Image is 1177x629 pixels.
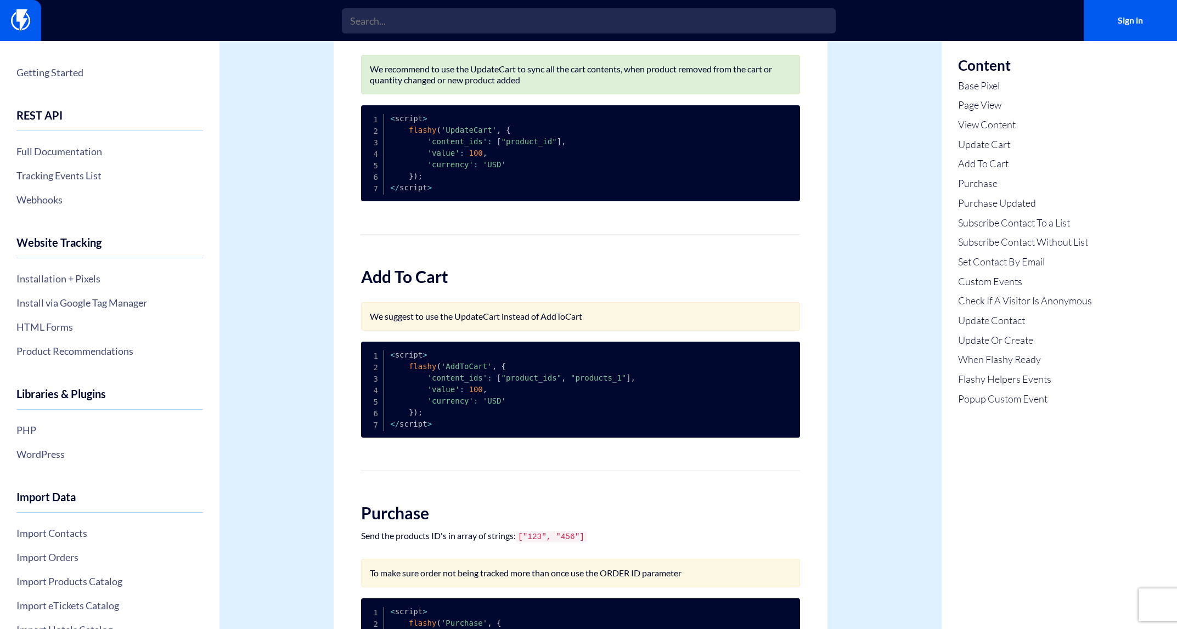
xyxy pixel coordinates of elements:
a: Import Products Catalog [16,572,203,591]
span: : [487,373,492,382]
span: , [483,149,487,157]
a: Import eTickets Catalog [16,596,203,615]
span: ; [418,408,423,417]
span: 'currency' [427,396,474,405]
span: > [423,350,427,359]
a: Flashy Helpers Events [958,372,1092,387]
h4: Import Data [16,491,203,513]
h2: Purchase [361,504,800,522]
span: > [427,183,432,192]
a: Update Or Create [958,333,1092,348]
h3: Content [958,58,1092,73]
span: 100 [469,385,483,394]
span: ( [436,362,441,371]
span: < [390,420,395,428]
span: { [497,619,501,627]
span: < [390,350,395,359]
a: Add To Cart [958,157,1092,171]
a: Purchase [958,177,1092,191]
span: flashy [409,126,437,134]
span: < [390,607,395,616]
a: Webhooks [16,190,203,209]
h4: Website Tracking [16,236,203,258]
code: script script [390,350,635,428]
a: Page View [958,98,1092,112]
span: < [390,114,395,123]
h4: Libraries & Plugins [16,388,203,410]
span: : [474,160,478,169]
span: > [427,420,432,428]
span: / [395,420,399,428]
a: Tracking Events List [16,166,203,185]
span: ) [413,172,418,180]
span: ) [413,408,418,417]
span: { [502,362,506,371]
span: , [483,385,487,394]
a: Popup Custom Event [958,392,1092,406]
span: , [497,126,501,134]
span: , [492,362,497,371]
span: } [409,172,413,180]
span: 'currency' [427,160,474,169]
a: Full Documentation [16,142,203,161]
a: Installation + Pixels [16,269,203,288]
input: Search... [342,8,836,33]
a: Import Contacts [16,524,203,542]
p: We suggest to use the UpdateCart instead of AddToCart [370,311,791,322]
a: Update Contact [958,314,1092,328]
a: Set Contact By Email [958,255,1092,269]
span: "product_ids" [502,373,562,382]
a: Getting Started [16,63,203,82]
span: ( [436,619,441,627]
span: 'value' [427,385,460,394]
a: PHP [16,421,203,439]
a: Custom Events [958,275,1092,289]
span: 'content_ids' [427,137,488,146]
span: 'Purchase' [441,619,487,627]
span: flashy [409,362,437,371]
span: 'value' [427,149,460,157]
span: 'UpdateCart' [441,126,497,134]
span: : [460,385,464,394]
p: Send the products ID's in array of strings: [361,530,800,542]
p: To make sure order not being tracked more than once use the ORDER ID parameter [370,568,791,579]
a: When Flashy Ready [958,353,1092,367]
span: ] [557,137,561,146]
span: ] [626,373,630,382]
span: > [423,607,427,616]
code: ["123", "456"] [516,531,587,542]
span: : [460,149,464,157]
span: [ [497,137,501,146]
span: > [423,114,427,123]
span: 'USD' [483,160,506,169]
span: 'content_ids' [427,373,488,382]
a: Subscribe Contact To a List [958,216,1092,230]
a: Base Pixel [958,79,1092,93]
span: : [487,137,492,146]
span: { [506,126,510,134]
a: Import Orders [16,548,203,566]
p: We recommend to use the UpdateCart to sync all the cart contents, when product removed from the c... [370,64,791,86]
span: [ [497,373,501,382]
span: < [390,183,395,192]
span: "products_1" [571,373,626,382]
span: flashy [409,619,437,627]
a: HTML Forms [16,318,203,336]
a: Check If A Visitor Is Anonymous [958,294,1092,308]
span: , [561,373,566,382]
span: , [561,137,566,146]
span: : [474,396,478,405]
a: Purchase Updated [958,196,1092,211]
span: "product_id" [502,137,557,146]
a: Product Recommendations [16,342,203,360]
a: Update Cart [958,138,1092,152]
span: ; [418,172,423,180]
span: , [487,619,492,627]
span: ( [436,126,441,134]
span: , [631,373,635,382]
a: Subscribe Contact Without List [958,235,1092,250]
span: } [409,408,413,417]
span: / [395,183,399,192]
a: WordPress [16,445,203,463]
span: 100 [469,149,483,157]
